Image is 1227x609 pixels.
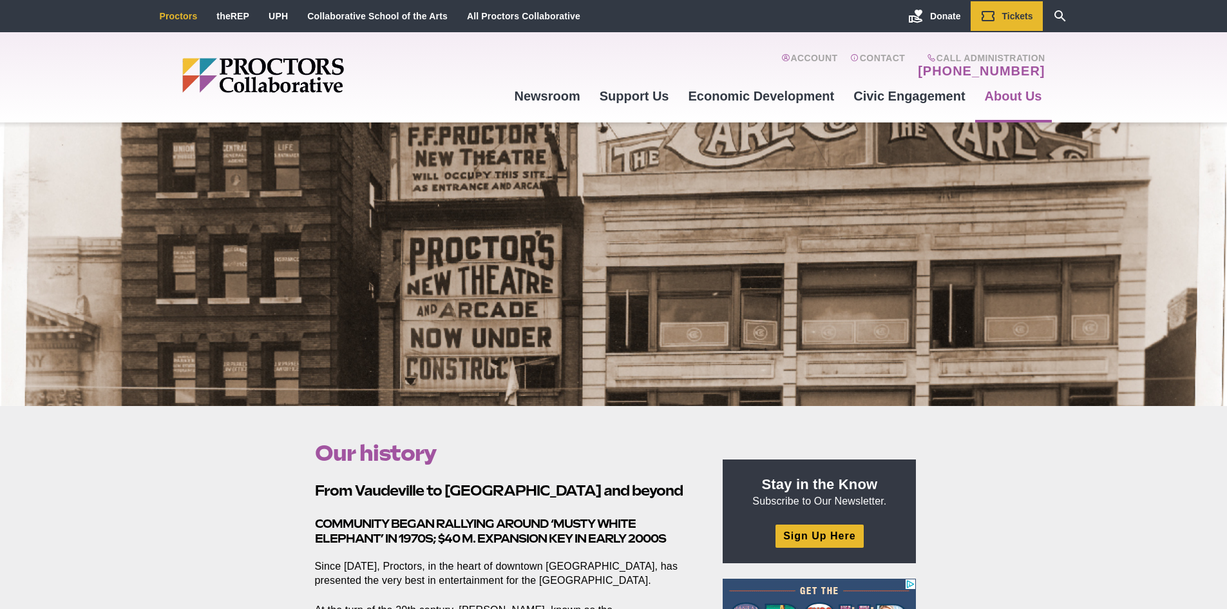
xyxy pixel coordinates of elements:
[914,53,1045,63] span: Call Administration
[844,79,975,113] a: Civic Engagement
[307,11,448,21] a: Collaborative School of the Arts
[971,1,1043,31] a: Tickets
[850,53,905,79] a: Contact
[467,11,580,21] a: All Proctors Collaborative
[1043,1,1078,31] a: Search
[315,482,683,499] strong: From Vaudeville to [GEOGRAPHIC_DATA] and beyond
[315,559,694,588] p: Since [DATE], Proctors, in the heart of downtown [GEOGRAPHIC_DATA], has presented the very best i...
[781,53,837,79] a: Account
[160,11,198,21] a: Proctors
[679,79,844,113] a: Economic Development
[269,11,288,21] a: UPH
[918,63,1045,79] a: [PHONE_NUMBER]
[315,516,694,546] h3: Community began rallying around ‘musty white elephant’ in 1970s; $40 m. expansion key in early 2000s
[315,441,694,465] h1: Our history
[738,475,900,508] p: Subscribe to Our Newsletter.
[762,476,878,492] strong: Stay in the Know
[899,1,970,31] a: Donate
[930,11,960,21] span: Donate
[775,525,863,547] a: Sign Up Here
[1002,11,1033,21] span: Tickets
[182,58,443,93] img: Proctors logo
[590,79,679,113] a: Support Us
[975,79,1052,113] a: About Us
[216,11,249,21] a: theREP
[504,79,589,113] a: Newsroom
